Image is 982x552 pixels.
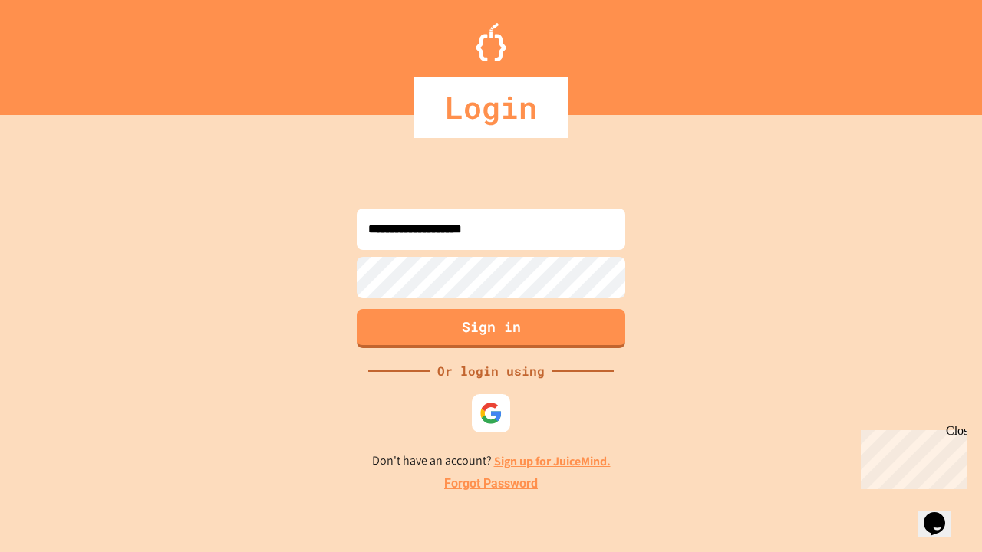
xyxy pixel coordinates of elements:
a: Forgot Password [444,475,538,493]
iframe: chat widget [855,424,967,489]
iframe: chat widget [918,491,967,537]
div: Or login using [430,362,552,380]
button: Sign in [357,309,625,348]
a: Sign up for JuiceMind. [494,453,611,469]
div: Login [414,77,568,138]
div: Chat with us now!Close [6,6,106,97]
img: google-icon.svg [479,402,503,425]
img: Logo.svg [476,23,506,61]
p: Don't have an account? [372,452,611,471]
